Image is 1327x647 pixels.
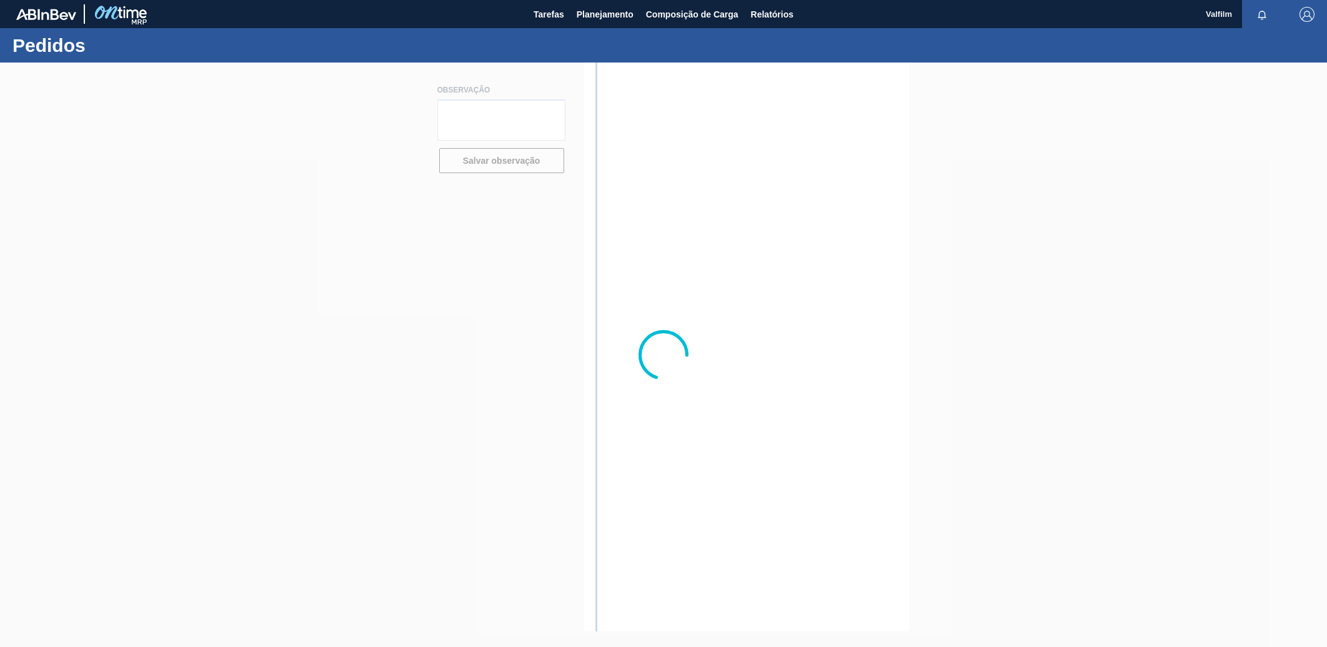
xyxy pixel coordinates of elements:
span: Tarefas [534,7,564,22]
img: TNhmsLtSVTkK8tSr43FrP2fwEKptu5GPRR3wAAAABJRU5ErkJggg== [16,9,76,20]
button: Notificações [1242,6,1282,23]
img: Logout [1300,7,1315,22]
h1: Pedidos [12,38,234,53]
span: Relatórios [751,7,793,22]
span: Composição de Carga [646,7,738,22]
span: Planejamento [577,7,634,22]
